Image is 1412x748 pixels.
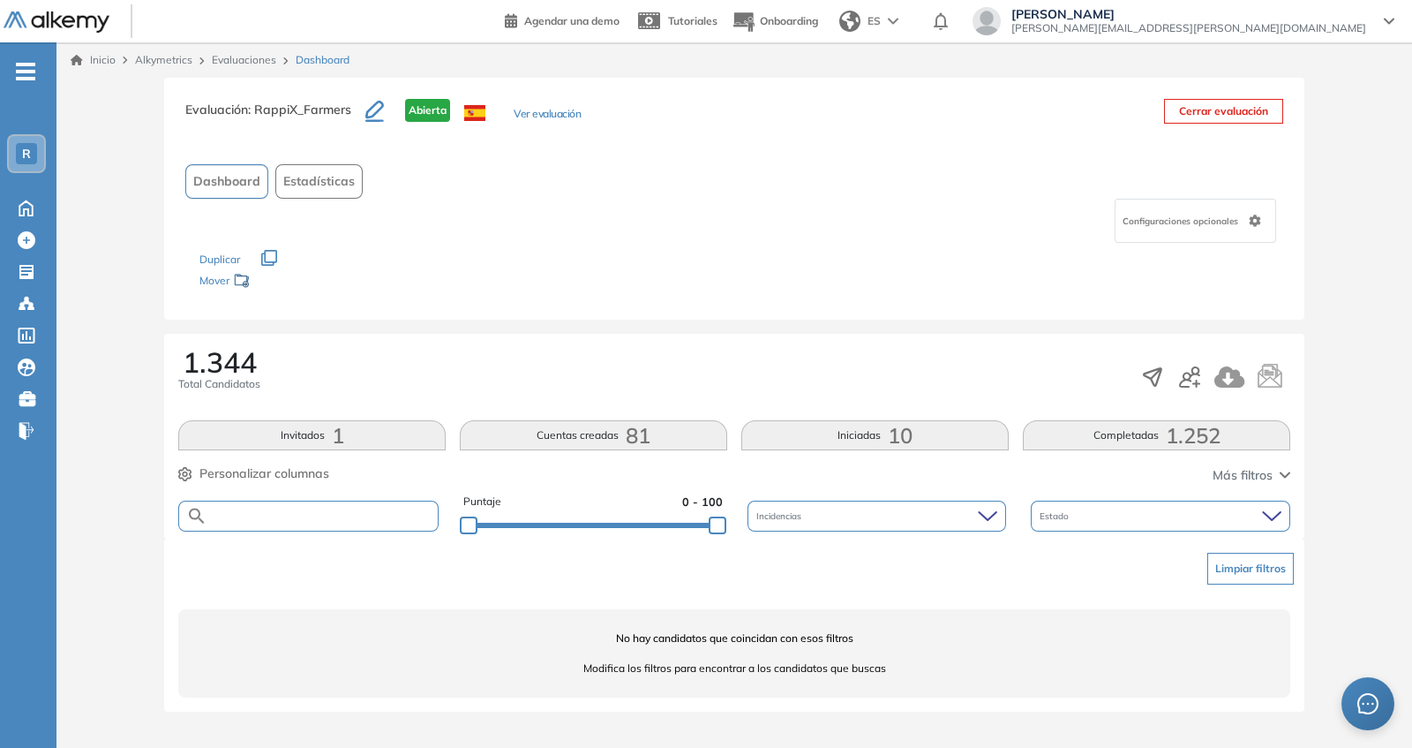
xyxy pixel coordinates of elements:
[283,172,355,191] span: Estadísticas
[199,465,329,483] span: Personalizar columnas
[178,661,1290,676] span: Modifica los filtros para encontrar a los candidatos que buscas
[1040,510,1072,523] span: Estado
[185,99,365,136] h3: Evaluación
[186,505,207,527] img: SEARCH_ALT
[1207,553,1294,585] button: Limpiar filtros
[682,494,723,510] span: 0 - 100
[185,164,268,199] button: Dashboard
[193,172,260,191] span: Dashboard
[296,52,349,68] span: Dashboard
[275,164,363,199] button: Estadísticas
[16,70,35,73] i: -
[741,420,1009,450] button: Iniciadas10
[199,253,240,266] span: Duplicar
[178,631,1290,646] span: No hay candidatos que coincidan con esos filtros
[1213,466,1273,485] span: Más filtros
[464,105,485,121] img: ESP
[71,52,116,68] a: Inicio
[1123,215,1242,228] span: Configuraciones opcionales
[867,13,881,29] span: ES
[4,11,109,34] img: Logo
[178,376,260,392] span: Total Candidatos
[668,14,717,27] span: Tutoriales
[463,494,501,510] span: Puntaje
[1023,420,1290,450] button: Completadas1.252
[1011,7,1366,21] span: [PERSON_NAME]
[1011,21,1366,35] span: [PERSON_NAME][EMAIL_ADDRESS][PERSON_NAME][DOMAIN_NAME]
[22,147,31,161] span: R
[178,465,329,483] button: Personalizar columnas
[212,53,276,66] a: Evaluaciones
[747,501,1007,532] div: Incidencias
[460,420,727,450] button: Cuentas creadas81
[888,18,898,25] img: arrow
[505,9,620,30] a: Agendar una demo
[1357,693,1378,714] span: message
[135,53,192,66] span: Alkymetrics
[199,266,376,298] div: Mover
[732,3,818,41] button: Onboarding
[183,348,257,376] span: 1.344
[760,14,818,27] span: Onboarding
[1031,501,1290,532] div: Estado
[524,14,620,27] span: Agendar una demo
[248,102,351,117] span: : RappiX_Farmers
[1213,466,1290,485] button: Más filtros
[178,420,446,450] button: Invitados1
[1115,199,1276,243] div: Configuraciones opcionales
[514,106,581,125] button: Ver evaluación
[1164,99,1283,124] button: Cerrar evaluación
[405,99,450,122] span: Abierta
[839,11,860,32] img: world
[756,510,805,523] span: Incidencias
